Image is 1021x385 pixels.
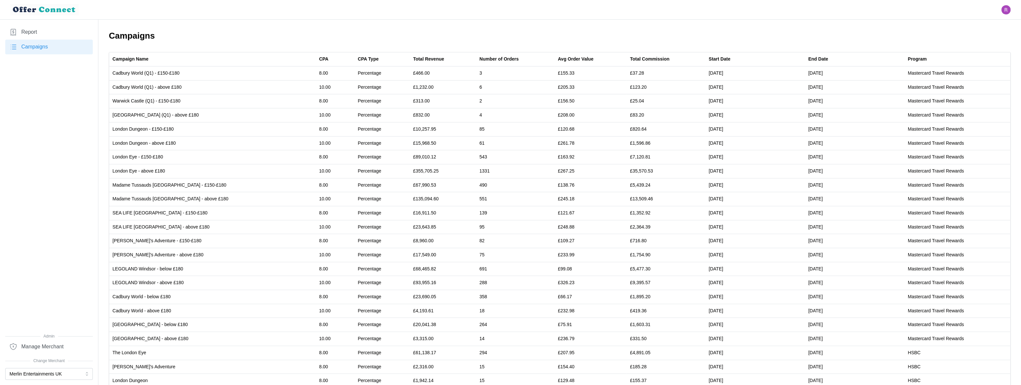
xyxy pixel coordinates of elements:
[410,66,476,81] td: £466.00
[705,318,805,332] td: [DATE]
[709,56,730,63] div: Start Date
[410,192,476,206] td: £135,094.60
[627,108,705,122] td: £83.20
[5,368,93,380] button: Merlin Entertainments UK
[109,94,316,108] td: Warwick Castle (Q1) - £150-£180
[476,262,554,276] td: 691
[354,318,410,332] td: Percentage
[410,108,476,122] td: £832.00
[476,360,554,374] td: 15
[316,192,354,206] td: 10.00
[905,206,1011,220] td: Mastercard Travel Rewards
[316,318,354,332] td: 8.00
[627,304,705,318] td: £419.36
[805,276,905,290] td: [DATE]
[476,94,554,108] td: 2
[554,276,627,290] td: £326.23
[410,206,476,220] td: £16,911.50
[705,164,805,178] td: [DATE]
[109,262,316,276] td: LEGOLAND Windsor - below £180
[905,248,1011,262] td: Mastercard Travel Rewards
[410,94,476,108] td: £313.00
[410,220,476,234] td: £23,643.85
[476,206,554,220] td: 139
[705,94,805,108] td: [DATE]
[476,80,554,94] td: 6
[410,304,476,318] td: £4,193.61
[354,164,410,178] td: Percentage
[705,220,805,234] td: [DATE]
[705,178,805,192] td: [DATE]
[627,80,705,94] td: £123.20
[354,332,410,346] td: Percentage
[627,360,705,374] td: £185.28
[410,80,476,94] td: £1,232.00
[476,122,554,136] td: 85
[109,290,316,304] td: Cadbury World - below £180
[5,25,93,40] a: Report
[476,178,554,192] td: 490
[109,66,316,81] td: Cadbury World (Q1) - £150-£180
[354,66,410,81] td: Percentage
[476,234,554,248] td: 82
[1001,5,1011,14] button: Open user button
[554,150,627,164] td: £163.92
[705,360,805,374] td: [DATE]
[316,276,354,290] td: 10.00
[705,234,805,248] td: [DATE]
[410,122,476,136] td: £10,257.95
[905,80,1011,94] td: Mastercard Travel Rewards
[413,56,444,63] div: Total Revenue
[354,80,410,94] td: Percentage
[354,276,410,290] td: Percentage
[627,206,705,220] td: £1,352.92
[905,234,1011,248] td: Mastercard Travel Rewards
[805,108,905,122] td: [DATE]
[627,220,705,234] td: £2,364.39
[476,192,554,206] td: 551
[905,192,1011,206] td: Mastercard Travel Rewards
[109,346,316,360] td: The London Eye
[627,248,705,262] td: £1,754.90
[316,206,354,220] td: 8.00
[354,136,410,150] td: Percentage
[109,332,316,346] td: [GEOGRAPHIC_DATA] - above £180
[109,80,316,94] td: Cadbury World (Q1) - above £180
[109,122,316,136] td: London Dungeon - £150-£180
[476,318,554,332] td: 264
[410,136,476,150] td: £15,968.50
[805,290,905,304] td: [DATE]
[905,346,1011,360] td: HSBC
[5,358,93,364] span: Change Merchant
[354,346,410,360] td: Percentage
[905,332,1011,346] td: Mastercard Travel Rewards
[554,234,627,248] td: £109.27
[705,66,805,81] td: [DATE]
[554,332,627,346] td: £236.79
[705,248,805,262] td: [DATE]
[627,276,705,290] td: £9,395.57
[905,150,1011,164] td: Mastercard Travel Rewards
[354,290,410,304] td: Percentage
[558,56,593,63] div: Avg Order Value
[109,150,316,164] td: London Eye - £150-£180
[21,43,48,51] span: Campaigns
[354,108,410,122] td: Percentage
[410,150,476,164] td: £89,010.12
[905,108,1011,122] td: Mastercard Travel Rewards
[5,339,93,354] a: Manage Merchant
[554,192,627,206] td: £245.18
[805,262,905,276] td: [DATE]
[805,360,905,374] td: [DATE]
[354,192,410,206] td: Percentage
[905,318,1011,332] td: Mastercard Travel Rewards
[805,234,905,248] td: [DATE]
[627,150,705,164] td: £7,120.81
[316,136,354,150] td: 10.00
[479,56,519,63] div: Number of Orders
[805,346,905,360] td: [DATE]
[476,276,554,290] td: 288
[627,234,705,248] td: £716.80
[705,108,805,122] td: [DATE]
[705,262,805,276] td: [DATE]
